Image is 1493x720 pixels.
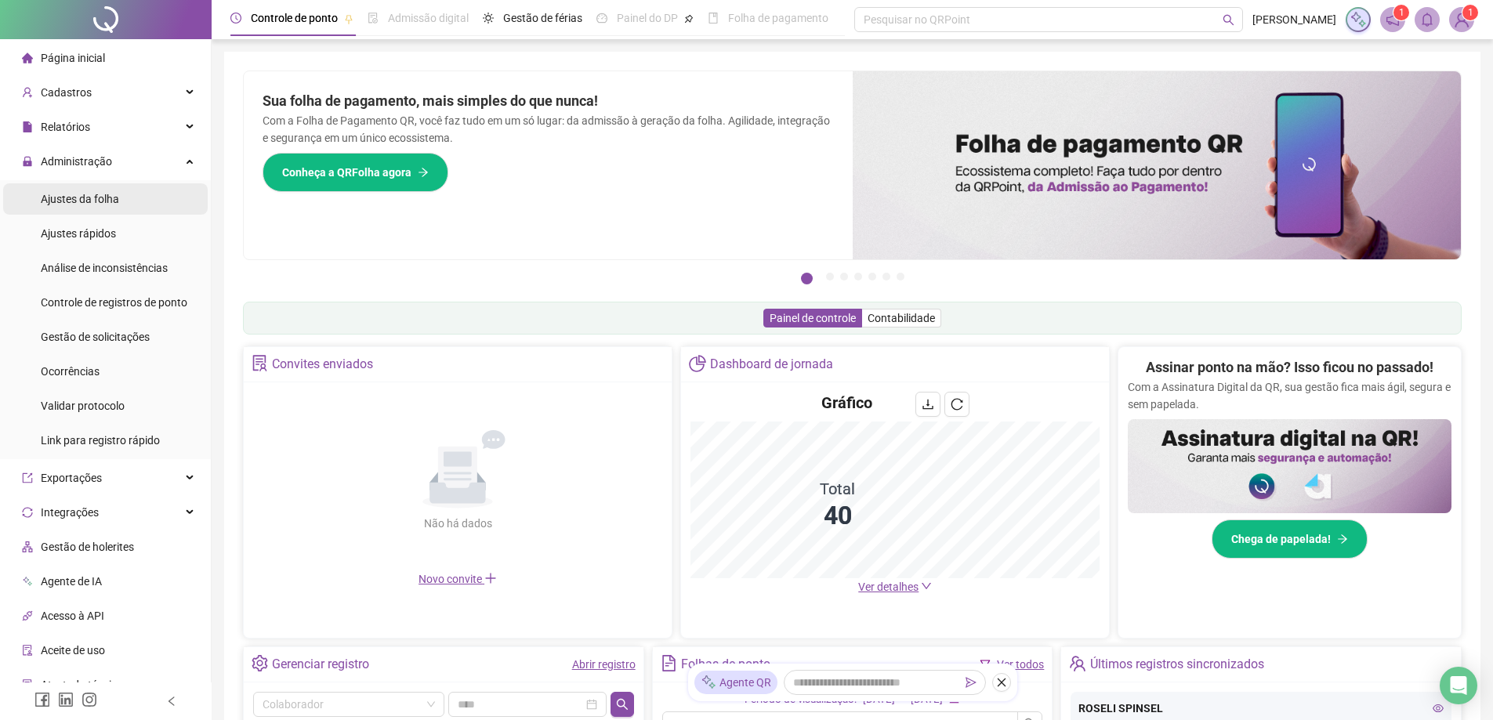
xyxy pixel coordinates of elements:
span: user-add [22,87,33,98]
span: Cadastros [41,86,92,99]
span: close [996,677,1007,688]
span: plus [484,572,497,584]
div: Gerenciar registro [272,651,369,678]
span: dashboard [596,13,607,24]
span: Contabilidade [868,312,935,324]
span: Ver detalhes [858,581,919,593]
div: Open Intercom Messenger [1440,667,1477,704]
span: 1 [1399,7,1404,18]
span: lock [22,156,33,167]
sup: 1 [1393,5,1409,20]
span: pie-chart [689,355,705,371]
span: Administração [41,155,112,168]
span: Controle de ponto [251,12,338,24]
span: sun [483,13,494,24]
span: file-done [368,13,379,24]
div: Últimos registros sincronizados [1090,651,1264,678]
span: solution [22,679,33,690]
span: Novo convite [419,573,497,585]
span: [PERSON_NAME] [1252,11,1336,28]
img: banner%2F02c71560-61a6-44d4-94b9-c8ab97240462.png [1128,419,1451,513]
button: 7 [897,273,904,280]
div: ROSELI SPINSEL [1078,700,1444,717]
img: sparkle-icon.fc2bf0ac1784a2077858766a79e2daf3.svg [701,675,716,691]
p: Com a Assinatura Digital da QR, sua gestão fica mais ágil, segura e sem papelada. [1128,378,1451,413]
span: home [22,52,33,63]
span: Integrações [41,506,99,519]
button: 3 [840,273,848,280]
span: Validar protocolo [41,400,125,412]
a: Ver detalhes down [858,581,932,593]
span: audit [22,645,33,656]
h4: Gráfico [821,392,872,414]
button: 1 [801,273,813,284]
h2: Sua folha de pagamento, mais simples do que nunca! [263,90,834,112]
span: search [616,698,629,711]
div: Agente QR [694,671,777,694]
span: arrow-right [1337,534,1348,545]
span: team [1069,655,1085,671]
div: Não há dados [386,515,530,532]
span: Aceite de uso [41,644,105,657]
span: down [921,581,932,592]
span: setting [252,655,268,671]
span: Agente de IA [41,575,102,588]
span: file-text [661,655,677,671]
div: Dashboard de jornada [710,351,833,378]
span: Atestado técnico [41,678,123,691]
button: Chega de papelada! [1212,519,1368,559]
span: bell [1420,13,1434,27]
span: Admissão digital [388,12,469,24]
span: Relatórios [41,121,90,133]
a: Ver todos [997,658,1044,671]
span: search [1223,14,1234,26]
span: Gestão de férias [503,12,582,24]
span: linkedin [58,692,74,707]
p: Com a Folha de Pagamento QR, você faz tudo em um só lugar: da admissão à geração da folha. Agilid... [263,112,834,147]
span: Conheça a QRFolha agora [282,164,411,181]
span: Gestão de solicitações [41,331,150,343]
span: Ajustes rápidos [41,227,116,240]
h2: Assinar ponto na mão? Isso ficou no passado! [1146,356,1433,378]
span: reload [951,398,963,411]
button: 4 [854,273,862,280]
span: eye [1433,703,1444,714]
span: clock-circle [230,13,241,24]
button: 2 [826,273,834,280]
div: Convites enviados [272,351,373,378]
span: api [22,610,33,621]
span: notification [1386,13,1400,27]
button: Conheça a QRFolha agora [263,153,448,192]
span: pushpin [684,14,694,24]
span: arrow-right [418,167,429,178]
span: Ocorrências [41,365,100,378]
span: export [22,472,33,483]
span: sync [22,507,33,518]
span: Acesso à API [41,610,104,622]
span: filter [980,659,991,670]
span: Análise de inconsistências [41,262,168,274]
span: Chega de papelada! [1231,530,1331,548]
span: file [22,121,33,132]
span: download [922,398,934,411]
a: Abrir registro [572,658,636,671]
span: facebook [34,692,50,707]
span: Página inicial [41,52,105,64]
span: pushpin [344,14,353,24]
sup: Atualize o seu contato no menu Meus Dados [1462,5,1478,20]
span: Exportações [41,472,102,484]
img: sparkle-icon.fc2bf0ac1784a2077858766a79e2daf3.svg [1350,11,1367,28]
button: 5 [868,273,876,280]
span: Folha de pagamento [728,12,828,24]
span: instagram [82,692,97,707]
span: send [966,677,977,688]
span: left [166,696,177,707]
button: 6 [882,273,890,280]
span: Painel de controle [770,312,856,324]
div: Folhas de ponto [681,651,770,678]
span: Ajustes da folha [41,193,119,205]
span: solution [252,355,268,371]
span: book [708,13,719,24]
span: apartment [22,541,33,552]
span: Gestão de holerites [41,541,134,553]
